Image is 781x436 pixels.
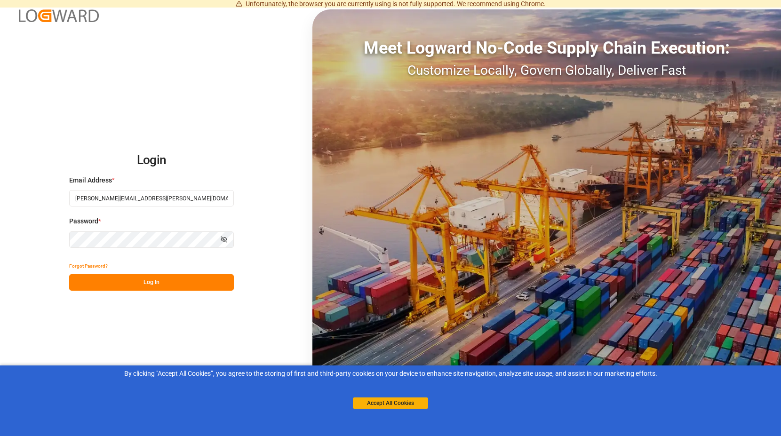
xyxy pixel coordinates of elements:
[312,61,781,80] div: Customize Locally, Govern Globally, Deliver Fast
[19,9,99,22] img: Logward_new_orange.png
[69,190,234,206] input: Enter your email
[69,175,112,185] span: Email Address
[69,258,108,274] button: Forgot Password?
[69,274,234,291] button: Log In
[69,216,98,226] span: Password
[353,397,428,409] button: Accept All Cookies
[312,35,781,61] div: Meet Logward No-Code Supply Chain Execution:
[69,145,234,175] h2: Login
[7,369,774,379] div: By clicking "Accept All Cookies”, you agree to the storing of first and third-party cookies on yo...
